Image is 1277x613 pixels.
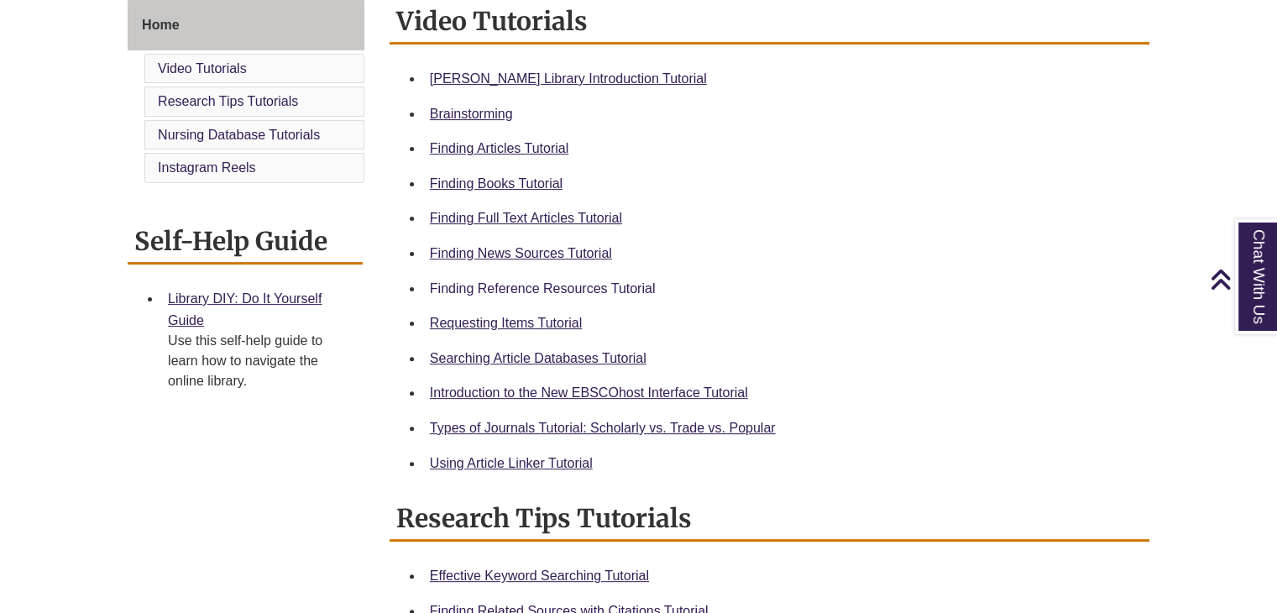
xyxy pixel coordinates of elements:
[430,281,656,296] a: Finding Reference Resources Tutorial
[430,246,612,260] a: Finding News Sources Tutorial
[430,211,622,225] a: Finding Full Text Articles Tutorial
[430,568,649,583] a: Effective Keyword Searching Tutorial
[168,291,322,327] a: Library DIY: Do It Yourself Guide
[430,141,568,155] a: Finding Articles Tutorial
[430,107,513,121] a: Brainstorming
[158,160,256,175] a: Instagram Reels
[128,220,363,265] h2: Self-Help Guide
[430,385,748,400] a: Introduction to the New EBSCOhost Interface Tutorial
[158,128,320,142] a: Nursing Database Tutorials
[430,176,563,191] a: Finding Books Tutorial
[142,18,179,32] span: Home
[430,316,582,330] a: Requesting Items Tutorial
[430,71,707,86] a: [PERSON_NAME] Library Introduction Tutorial
[430,456,593,470] a: Using Article Linker Tutorial
[158,61,247,76] a: Video Tutorials
[168,331,349,391] div: Use this self-help guide to learn how to navigate the online library.
[390,497,1149,542] h2: Research Tips Tutorials
[1210,268,1273,291] a: Back to Top
[430,351,646,365] a: Searching Article Databases Tutorial
[430,421,776,435] a: Types of Journals Tutorial: Scholarly vs. Trade vs. Popular
[158,94,298,108] a: Research Tips Tutorials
